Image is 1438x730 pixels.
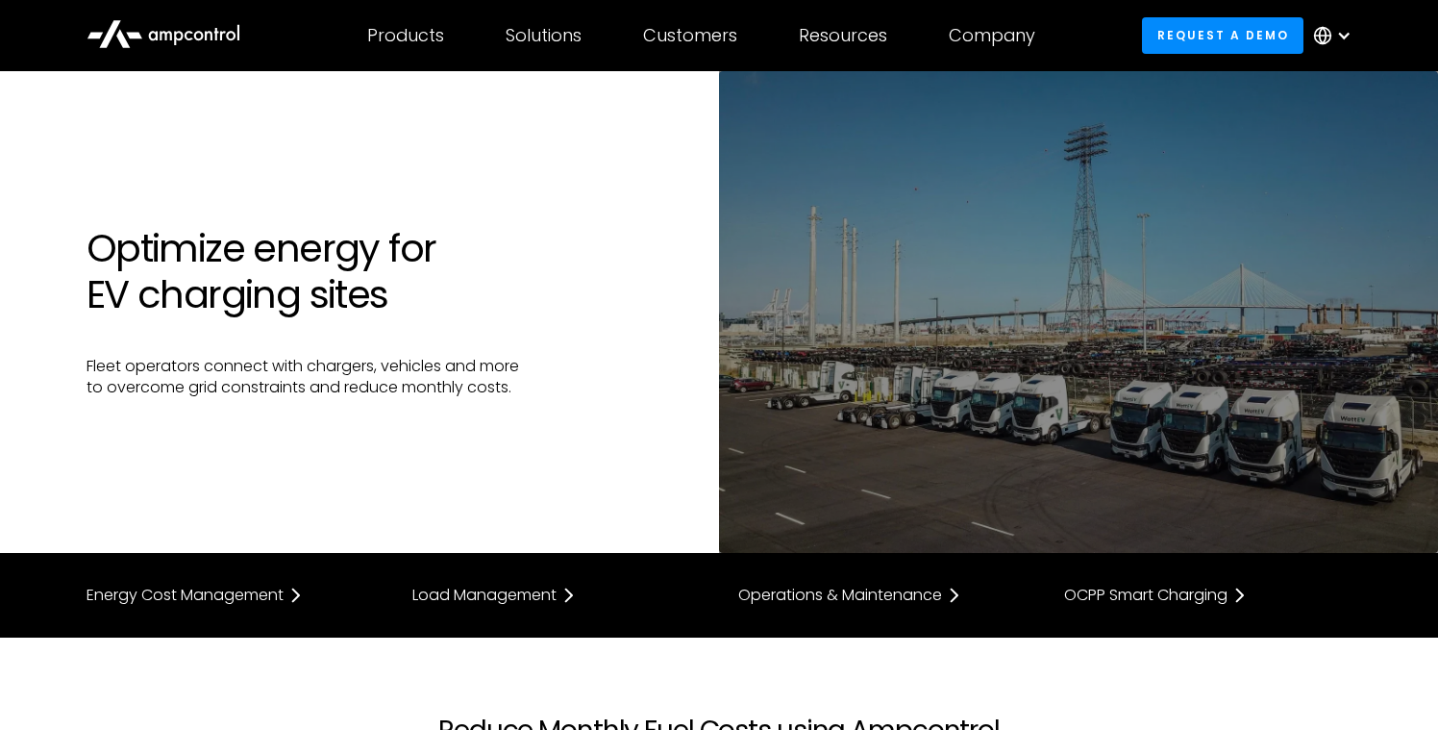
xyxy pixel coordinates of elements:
[87,588,284,603] div: Energy Cost Management
[506,25,582,46] div: Solutions
[949,25,1035,46] div: Company
[412,588,557,603] div: Load Management
[719,71,1438,553] img: Electric truck 24/7 monitoring support
[412,584,700,607] a: Load Management
[87,584,374,607] a: Energy Cost Management
[367,25,444,46] div: Products
[1142,17,1303,53] a: Request a demo
[799,25,887,46] div: Resources
[87,356,700,399] p: Fleet operators connect with chargers, vehicles and more to overcome grid constraints and reduce ...
[1064,588,1227,603] div: OCPP Smart Charging
[738,584,1026,607] a: Operations & Maintenance
[87,225,700,317] h1: Optimize energy for EV charging sites
[1064,584,1351,607] a: OCPP Smart Charging
[738,588,942,603] div: Operations & Maintenance
[643,25,737,46] div: Customers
